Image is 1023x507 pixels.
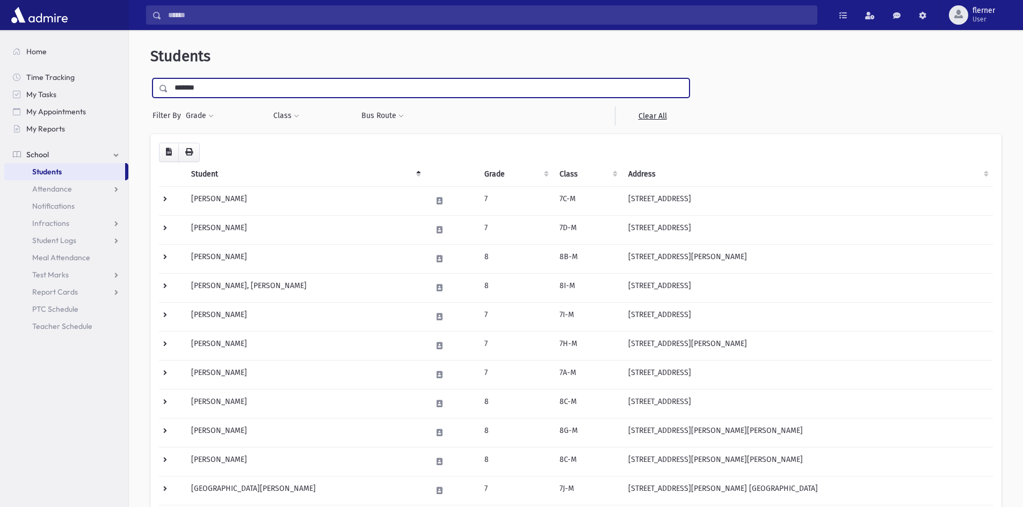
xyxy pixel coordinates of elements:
th: Address: activate to sort column ascending [622,162,993,187]
span: PTC Schedule [32,304,78,314]
a: Teacher Schedule [4,318,128,335]
span: Notifications [32,201,75,211]
span: Report Cards [32,287,78,297]
td: [STREET_ADDRESS] [622,186,993,215]
button: Grade [185,106,214,126]
td: [STREET_ADDRESS][PERSON_NAME] [622,244,993,273]
td: [PERSON_NAME], [PERSON_NAME] [185,273,425,302]
button: Print [178,143,200,162]
td: [STREET_ADDRESS] [622,360,993,389]
td: 8I-M [553,273,622,302]
td: [STREET_ADDRESS] [622,302,993,331]
td: [STREET_ADDRESS] [622,389,993,418]
td: 8 [478,447,553,476]
span: User [973,15,995,24]
a: My Appointments [4,103,128,120]
td: [PERSON_NAME] [185,389,425,418]
span: Filter By [153,110,185,121]
td: [STREET_ADDRESS][PERSON_NAME][PERSON_NAME] [622,447,993,476]
a: My Tasks [4,86,128,103]
td: [PERSON_NAME] [185,331,425,360]
td: 8C-M [553,389,622,418]
td: 8 [478,418,553,447]
th: Grade: activate to sort column ascending [478,162,553,187]
td: 7 [478,302,553,331]
a: Home [4,43,128,60]
span: School [26,150,49,159]
a: School [4,146,128,163]
span: Time Tracking [26,72,75,82]
a: Clear All [615,106,690,126]
td: 8 [478,244,553,273]
button: CSV [159,143,179,162]
td: 8C-M [553,447,622,476]
td: [PERSON_NAME] [185,215,425,244]
td: 7 [478,215,553,244]
a: PTC Schedule [4,300,128,318]
td: [PERSON_NAME] [185,244,425,273]
span: My Appointments [26,107,86,116]
th: Student: activate to sort column descending [185,162,425,187]
button: Bus Route [361,106,404,126]
td: 7C-M [553,186,622,215]
a: Test Marks [4,266,128,283]
a: Attendance [4,180,128,197]
span: Student Logs [32,236,76,245]
button: Class [273,106,300,126]
td: [PERSON_NAME] [185,302,425,331]
a: Meal Attendance [4,249,128,266]
td: 7 [478,331,553,360]
a: Notifications [4,197,128,215]
span: My Tasks [26,90,56,99]
span: Infractions [32,218,69,228]
img: AdmirePro [9,4,70,26]
span: Teacher Schedule [32,321,92,331]
td: 7 [478,360,553,389]
a: Student Logs [4,232,128,249]
span: Students [150,47,211,65]
td: 7A-M [553,360,622,389]
input: Search [162,5,817,25]
td: [PERSON_NAME] [185,447,425,476]
td: [PERSON_NAME] [185,186,425,215]
a: My Reports [4,120,128,137]
td: [STREET_ADDRESS] [622,215,993,244]
th: Class: activate to sort column ascending [553,162,622,187]
td: [STREET_ADDRESS][PERSON_NAME] [GEOGRAPHIC_DATA] [622,476,993,505]
td: 8B-M [553,244,622,273]
span: Meal Attendance [32,253,90,262]
td: 8 [478,389,553,418]
span: flerner [973,6,995,15]
a: Time Tracking [4,69,128,86]
span: Students [32,167,62,177]
td: 7D-M [553,215,622,244]
td: 7 [478,476,553,505]
td: [STREET_ADDRESS] [622,273,993,302]
td: 7H-M [553,331,622,360]
td: 8 [478,273,553,302]
td: 8G-M [553,418,622,447]
td: [STREET_ADDRESS][PERSON_NAME][PERSON_NAME] [622,418,993,447]
span: My Reports [26,124,65,134]
span: Attendance [32,184,72,194]
td: [STREET_ADDRESS][PERSON_NAME] [622,331,993,360]
span: Home [26,47,47,56]
span: Test Marks [32,270,69,280]
td: [GEOGRAPHIC_DATA][PERSON_NAME] [185,476,425,505]
td: 7I-M [553,302,622,331]
a: Students [4,163,125,180]
td: [PERSON_NAME] [185,418,425,447]
td: 7 [478,186,553,215]
td: 7J-M [553,476,622,505]
a: Report Cards [4,283,128,300]
td: [PERSON_NAME] [185,360,425,389]
a: Infractions [4,215,128,232]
